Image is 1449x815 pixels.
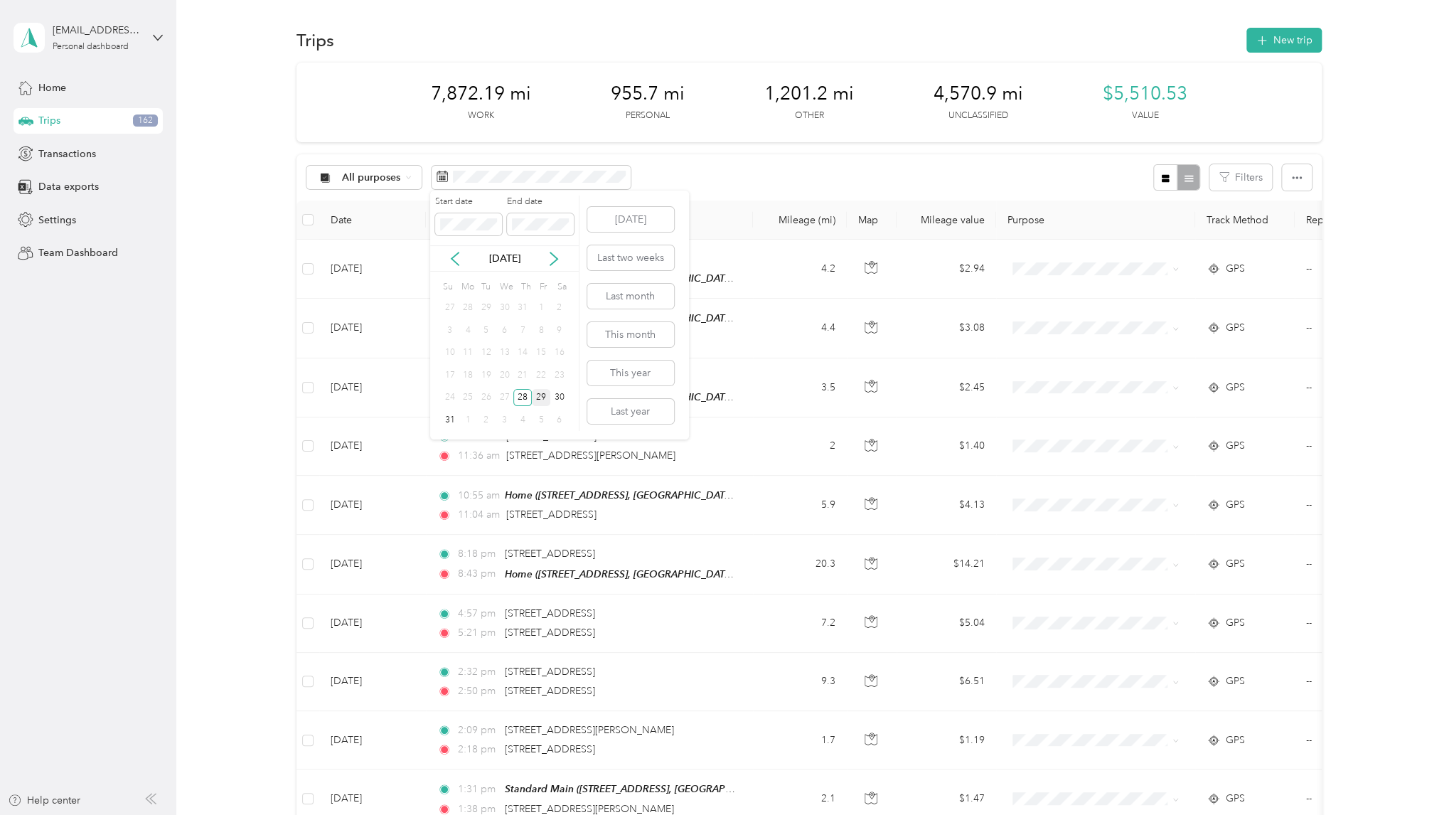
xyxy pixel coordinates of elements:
span: [STREET_ADDRESS] [505,743,595,755]
div: 4 [513,411,532,429]
div: 12 [477,344,496,362]
td: [DATE] [319,476,426,535]
span: 955.7 mi [611,82,685,105]
div: 30 [496,299,514,317]
span: 2:18 pm [458,742,498,757]
td: -- [1295,476,1424,535]
span: $5,510.53 [1103,82,1187,105]
div: 30 [550,389,569,407]
span: GPS [1226,733,1245,748]
span: 11:04 am [458,507,500,523]
td: $2.94 [897,240,996,299]
div: 29 [532,389,550,407]
p: Unclassified [948,110,1008,122]
label: Start date [435,196,502,208]
div: 28 [459,299,477,317]
td: $14.21 [897,535,996,594]
span: [STREET_ADDRESS] [506,508,597,521]
div: 21 [513,366,532,384]
div: 3 [441,321,459,339]
td: [DATE] [319,595,426,653]
div: Personal dashboard [53,43,129,51]
div: Fr [537,277,550,297]
span: 10:55 am [458,488,498,504]
th: Track Method [1195,201,1295,240]
div: 25 [459,389,477,407]
span: Trips [38,113,60,128]
div: 14 [513,344,532,362]
div: 5 [477,321,496,339]
td: 7.2 [753,595,847,653]
p: Value [1132,110,1159,122]
div: 28 [513,389,532,407]
th: Locations [426,201,753,240]
div: 2 [477,411,496,429]
div: [EMAIL_ADDRESS][DOMAIN_NAME] [53,23,141,38]
div: 29 [477,299,496,317]
h1: Trips [296,33,334,48]
p: Other [795,110,824,122]
span: 2:32 pm [458,664,498,680]
div: Mo [459,277,474,297]
div: 6 [550,411,569,429]
td: [DATE] [319,711,426,769]
div: 11 [459,344,477,362]
td: -- [1295,653,1424,711]
td: [DATE] [319,358,426,417]
div: 19 [477,366,496,384]
div: 27 [496,389,514,407]
p: [DATE] [475,251,535,266]
div: 3 [496,411,514,429]
span: 5:21 pm [458,625,498,641]
td: 20.3 [753,535,847,594]
td: 3.5 [753,358,847,417]
div: Th [518,277,532,297]
td: -- [1295,711,1424,769]
td: -- [1295,595,1424,653]
td: [DATE] [319,417,426,476]
span: [STREET_ADDRESS] [505,548,595,560]
div: 23 [550,366,569,384]
span: [STREET_ADDRESS][PERSON_NAME] [506,449,675,462]
span: GPS [1226,320,1245,336]
td: -- [1295,535,1424,594]
td: 5.9 [753,476,847,535]
span: 4:57 pm [458,606,498,622]
span: Transactions [38,147,96,161]
div: 24 [441,389,459,407]
td: $1.19 [897,711,996,769]
span: GPS [1226,791,1245,806]
span: 8:18 pm [458,546,498,562]
span: GPS [1226,380,1245,395]
th: Purpose [996,201,1195,240]
span: GPS [1226,556,1245,572]
div: 2 [550,299,569,317]
div: 4 [459,321,477,339]
span: 11:36 am [458,448,500,464]
span: GPS [1226,673,1245,689]
div: 5 [532,411,550,429]
td: $4.13 [897,476,996,535]
span: [STREET_ADDRESS] [505,607,595,619]
td: [DATE] [319,535,426,594]
button: [DATE] [587,207,674,232]
button: Last two weeks [587,245,674,270]
div: 10 [441,344,459,362]
span: Home ([STREET_ADDRESS], [GEOGRAPHIC_DATA], [US_STATE]) [505,489,791,501]
p: Work [468,110,494,122]
td: -- [1295,417,1424,476]
th: Mileage (mi) [753,201,847,240]
div: 13 [496,344,514,362]
td: [DATE] [319,240,426,299]
th: Report [1295,201,1424,240]
div: 7 [513,321,532,339]
div: Su [441,277,454,297]
div: 22 [532,366,550,384]
div: Tu [479,277,493,297]
span: 7,872.19 mi [431,82,531,105]
div: 15 [532,344,550,362]
span: [STREET_ADDRESS][PERSON_NAME] [505,803,674,815]
td: $2.45 [897,358,996,417]
span: [STREET_ADDRESS] [506,430,597,442]
td: $6.51 [897,653,996,711]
